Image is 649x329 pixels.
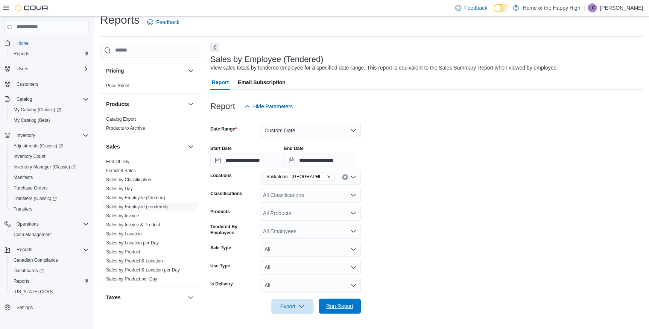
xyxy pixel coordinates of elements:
[11,194,60,203] a: Transfers (Classic)
[523,3,580,12] p: Home of the Happy High
[15,4,49,12] img: Cova
[106,249,140,255] span: Sales by Product
[319,299,361,314] button: Run Report
[17,305,33,311] span: Settings
[11,277,89,286] span: Reports
[106,125,145,131] span: Products to Archive
[8,276,92,287] button: Reports
[11,183,89,193] span: Purchase Orders
[11,152,49,161] a: Inventory Count
[17,96,32,102] span: Catalog
[156,18,179,26] span: Feedback
[106,83,129,89] span: Price Sheet
[2,94,92,105] button: Catalog
[493,4,509,12] input: Dark Mode
[210,55,324,64] h3: Sales by Employee (Tendered)
[210,64,558,72] div: View sales totals by tendered employee for a specified date range. This report is equivalent to t...
[14,289,53,295] span: [US_STATE] CCRS
[106,222,160,227] a: Sales by Invoice & Product
[210,224,257,236] label: Tendered By Employees
[100,157,201,287] div: Sales
[212,75,229,90] span: Report
[14,164,76,170] span: Inventory Manager (Classic)
[11,230,89,239] span: Cash Management
[106,83,129,88] a: Price Sheet
[600,3,643,12] p: [PERSON_NAME]
[210,191,242,197] label: Classifications
[238,75,286,90] span: Email Subscription
[11,205,35,214] a: Transfers
[11,141,89,150] span: Adjustments (Classic)
[14,80,41,89] a: Customers
[186,66,195,75] button: Pricing
[14,117,50,123] span: My Catalog (Beta)
[106,276,157,282] span: Sales by Product per Day
[17,247,32,253] span: Reports
[284,153,356,168] input: Press the down key to open a popover containing a calendar.
[14,245,89,254] span: Reports
[263,173,334,181] span: Saskatoon - Stonebridge - Prairie Records
[106,213,139,219] span: Sales by Invoice
[350,228,356,234] button: Open list of options
[186,142,195,151] button: Sales
[583,3,585,12] p: |
[11,116,89,125] span: My Catalog (Beta)
[350,210,356,216] button: Open list of options
[11,162,89,171] span: Inventory Manager (Classic)
[8,255,92,265] button: Canadian Compliance
[11,287,56,296] a: [US_STATE] CCRS
[210,209,230,215] label: Products
[210,146,232,152] label: Start Date
[106,168,136,174] span: Itemized Sales
[8,115,92,126] button: My Catalog (Beta)
[8,151,92,162] button: Inventory Count
[106,67,185,74] button: Pricing
[2,64,92,74] button: Users
[11,256,89,265] span: Canadian Compliance
[144,15,182,30] a: Feedback
[253,103,293,110] span: Hide Parameters
[8,172,92,183] button: Manifests
[106,231,142,237] a: Sales by Location
[271,299,313,314] button: Export
[11,49,89,58] span: Reports
[8,265,92,276] a: Dashboards
[14,131,89,140] span: Inventory
[14,232,52,238] span: Cash Management
[106,117,136,122] a: Catalog Export
[210,102,235,111] h3: Report
[11,152,89,161] span: Inventory Count
[106,258,163,264] a: Sales by Product & Location
[106,204,168,210] span: Sales by Employee (Tendered)
[14,257,58,263] span: Canadian Compliance
[210,153,283,168] input: Press the down key to open a popover containing a calendar.
[14,196,57,202] span: Transfers (Classic)
[2,38,92,49] button: Home
[11,105,89,114] span: My Catalog (Classic)
[106,195,165,200] a: Sales by Employee (Created)
[106,267,180,273] a: Sales by Product & Location per Day
[11,266,89,275] span: Dashboards
[241,99,296,114] button: Hide Parameters
[106,177,151,183] span: Sales by Classification
[11,183,51,193] a: Purchase Orders
[5,35,89,327] nav: Complex example
[11,277,32,286] a: Reports
[8,162,92,172] a: Inventory Manager (Classic)
[11,173,89,182] span: Manifests
[11,287,89,296] span: Washington CCRS
[106,276,157,282] a: Sales by Product per Day
[106,67,124,74] h3: Pricing
[14,302,89,312] span: Settings
[11,194,89,203] span: Transfers (Classic)
[14,107,61,113] span: My Catalog (Classic)
[106,100,129,108] h3: Products
[326,302,353,310] span: Run Report
[350,174,356,180] button: Open list of options
[8,141,92,151] a: Adjustments (Classic)
[14,278,29,284] span: Reports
